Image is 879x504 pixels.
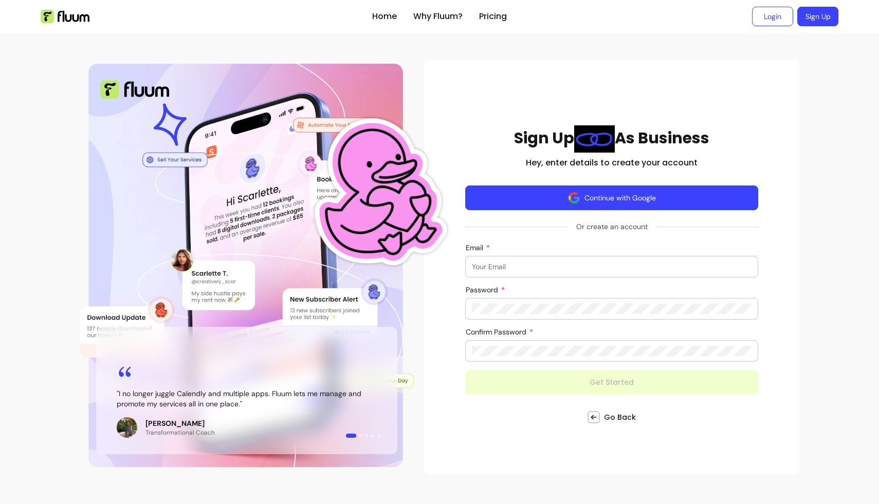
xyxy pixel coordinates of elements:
[466,285,500,294] span: Password
[465,185,758,210] button: Continue with Google
[568,192,580,204] img: avatar
[117,388,377,409] blockquote: " I no longer juggle Calendly and multiple apps. Fluum lets me manage and promote my services all...
[479,10,507,23] a: Pricing
[145,418,215,428] p: [PERSON_NAME]
[604,412,636,422] span: Go Back
[466,327,528,337] span: Confirm Password
[466,243,485,252] span: Email
[413,10,463,23] a: Why Fluum?
[526,157,698,169] h2: Hey, enter details to create your account
[372,10,397,23] a: Home
[472,262,752,272] input: Email
[41,10,89,23] img: Fluum Logo
[568,217,656,236] span: Or create an account
[752,7,793,26] a: Login
[472,304,752,314] input: Password
[574,125,615,153] img: link Blue
[100,80,169,99] img: Fluum Logo
[80,60,414,471] div: Illustration of Fluum AI Co-Founder on a smartphone, showing solo business performance insights s...
[514,125,709,153] h1: Sign Up As Business
[588,411,636,423] a: Go Back
[117,417,137,438] img: Review avatar
[145,428,215,437] p: Transformational Coach
[797,7,838,26] a: Sign Up
[291,79,460,307] img: Fluum Duck sticker
[472,346,752,356] input: Confirm Password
